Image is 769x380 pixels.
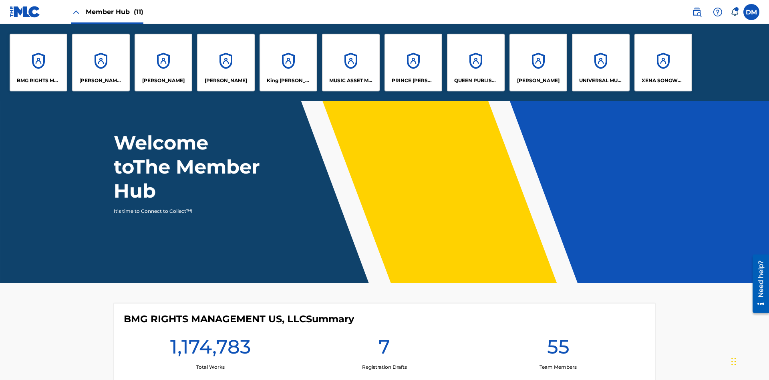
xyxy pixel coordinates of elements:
p: King McTesterson [267,77,310,84]
p: UNIVERSAL MUSIC PUB GROUP [579,77,623,84]
p: CLEO SONGWRITER [79,77,123,84]
div: Drag [731,350,736,374]
a: Public Search [689,4,705,20]
p: Registration Drafts [362,364,407,371]
h1: 55 [547,335,570,364]
p: ELVIS COSTELLO [142,77,185,84]
p: Team Members [540,364,577,371]
h4: BMG RIGHTS MANAGEMENT US, LLC [124,313,354,325]
a: AccountsQUEEN PUBLISHA [447,34,505,91]
h1: 1,174,783 [170,335,251,364]
a: AccountsKing [PERSON_NAME] [260,34,317,91]
h1: Welcome to The Member Hub [114,131,264,203]
iframe: Resource Center [747,251,769,317]
a: Accounts[PERSON_NAME] SONGWRITER [72,34,130,91]
img: Close [71,7,81,17]
div: User Menu [743,4,759,20]
img: search [692,7,702,17]
img: help [713,7,723,17]
h1: 7 [378,335,390,364]
p: EYAMA MCSINGER [205,77,247,84]
span: (11) [134,8,143,16]
p: BMG RIGHTS MANAGEMENT US, LLC [17,77,60,84]
a: Accounts[PERSON_NAME] [135,34,192,91]
p: RONALD MCTESTERSON [517,77,560,84]
p: XENA SONGWRITER [642,77,685,84]
span: Member Hub [86,7,143,16]
a: Accounts[PERSON_NAME] [509,34,567,91]
img: MLC Logo [10,6,40,18]
p: Total Works [196,364,225,371]
a: AccountsUNIVERSAL MUSIC PUB GROUP [572,34,630,91]
a: AccountsBMG RIGHTS MANAGEMENT US, LLC [10,34,67,91]
p: PRINCE MCTESTERSON [392,77,435,84]
a: Accounts[PERSON_NAME] [197,34,255,91]
a: AccountsPRINCE [PERSON_NAME] [384,34,442,91]
p: It's time to Connect to Collect™! [114,208,253,215]
div: Help [710,4,726,20]
div: Notifications [731,8,739,16]
p: MUSIC ASSET MANAGEMENT (MAM) [329,77,373,84]
a: AccountsMUSIC ASSET MANAGEMENT (MAM) [322,34,380,91]
iframe: Chat Widget [729,342,769,380]
a: AccountsXENA SONGWRITER [634,34,692,91]
p: QUEEN PUBLISHA [454,77,498,84]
